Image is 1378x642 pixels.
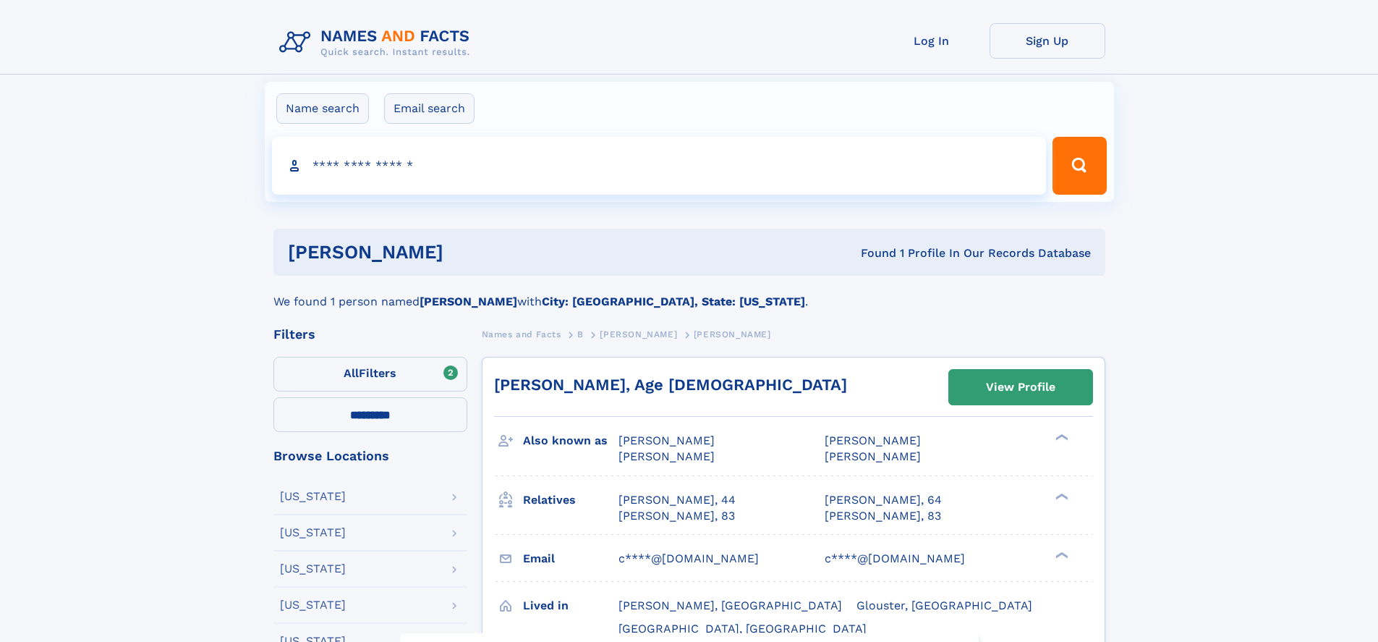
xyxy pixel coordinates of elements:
span: [PERSON_NAME] [694,329,771,339]
a: Log In [874,23,990,59]
div: ❯ [1052,491,1069,501]
span: [PERSON_NAME], [GEOGRAPHIC_DATA] [618,599,842,612]
h3: Also known as [523,428,618,453]
div: [US_STATE] [280,527,346,538]
a: [PERSON_NAME], 83 [618,508,735,524]
span: [PERSON_NAME] [825,434,921,447]
a: [PERSON_NAME], Age [DEMOGRAPHIC_DATA] [494,376,847,394]
a: [PERSON_NAME], 44 [618,492,736,508]
h1: [PERSON_NAME] [288,243,652,261]
span: Glouster, [GEOGRAPHIC_DATA] [856,599,1032,612]
img: Logo Names and Facts [273,23,482,62]
div: [US_STATE] [280,599,346,611]
span: [GEOGRAPHIC_DATA], [GEOGRAPHIC_DATA] [618,622,867,635]
span: B [577,329,584,339]
span: [PERSON_NAME] [825,449,921,463]
button: Search Button [1052,137,1106,195]
label: Filters [273,357,467,392]
div: [US_STATE] [280,563,346,575]
div: [US_STATE] [280,491,346,502]
h3: Email [523,546,618,571]
span: [PERSON_NAME] [618,434,715,447]
div: ❯ [1052,433,1069,442]
div: View Profile [986,371,1055,404]
a: [PERSON_NAME], 83 [825,508,941,524]
span: [PERSON_NAME] [600,329,677,339]
a: View Profile [949,370,1092,405]
a: [PERSON_NAME] [600,325,677,343]
label: Name search [276,93,369,124]
label: Email search [384,93,475,124]
span: [PERSON_NAME] [618,449,715,463]
div: Found 1 Profile In Our Records Database [652,245,1091,261]
a: Names and Facts [482,325,561,343]
a: B [577,325,584,343]
h3: Lived in [523,594,618,618]
b: City: [GEOGRAPHIC_DATA], State: [US_STATE] [542,295,805,308]
h3: Relatives [523,488,618,512]
b: [PERSON_NAME] [420,295,517,308]
a: Sign Up [990,23,1105,59]
div: Browse Locations [273,449,467,463]
div: ❯ [1052,550,1069,559]
input: search input [272,137,1047,195]
a: [PERSON_NAME], 64 [825,492,942,508]
div: We found 1 person named with . [273,276,1105,311]
div: Filters [273,328,467,341]
span: All [344,366,359,380]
